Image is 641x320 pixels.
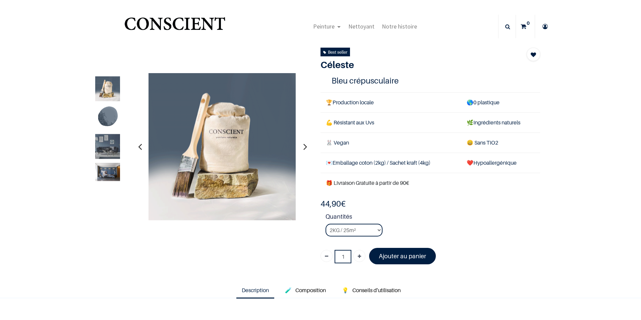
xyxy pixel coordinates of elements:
img: Product image [95,163,120,181]
b: € [320,199,346,209]
div: Best seller [323,48,347,56]
span: Conseils d'utilisation [352,287,401,294]
a: Ajouter [353,250,365,262]
img: Product image [95,105,120,130]
td: Emballage coton (2kg) / Sachet kraft (4kg) [320,153,461,173]
td: 0 plastique [461,92,540,112]
a: Supprimer [320,250,333,262]
button: Add to wishlist [527,48,540,61]
font: 🎁 Livraison Gratuite à partir de 90€ [326,179,409,186]
img: Product image [149,73,296,220]
sup: 0 [525,20,531,26]
a: 0 [516,15,535,38]
span: Peinture [313,22,335,30]
span: 🌿 [467,119,473,126]
span: Nettoyant [348,22,374,30]
a: Peinture [309,15,345,38]
font: Ajouter au panier [379,253,426,260]
img: Product image [95,134,120,159]
h4: Bleu crépusculaire [332,75,529,86]
span: 😄 S [467,139,477,146]
td: Production locale [320,92,461,112]
td: ans TiO2 [461,133,540,153]
a: Logo of Conscient [123,13,227,40]
span: 🧪 [285,287,292,294]
span: 🐰 Vegan [326,139,349,146]
span: Composition [295,287,326,294]
span: 🌎 [467,99,473,106]
img: Conscient [123,13,227,40]
span: 💌 [326,159,333,166]
span: 🏆 [326,99,333,106]
td: Ingrédients naturels [461,112,540,132]
span: 💡 [342,287,349,294]
span: 44,90 [320,199,341,209]
a: Ajouter au panier [369,248,436,264]
td: ❤️Hypoallergénique [461,153,540,173]
span: Notre histoire [382,22,417,30]
strong: Quantités [326,212,540,224]
span: 💪 Résistant aux Uvs [326,119,374,126]
img: Product image [95,76,120,101]
h1: Céleste [320,59,507,70]
span: Description [242,287,269,294]
span: Add to wishlist [531,51,536,59]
